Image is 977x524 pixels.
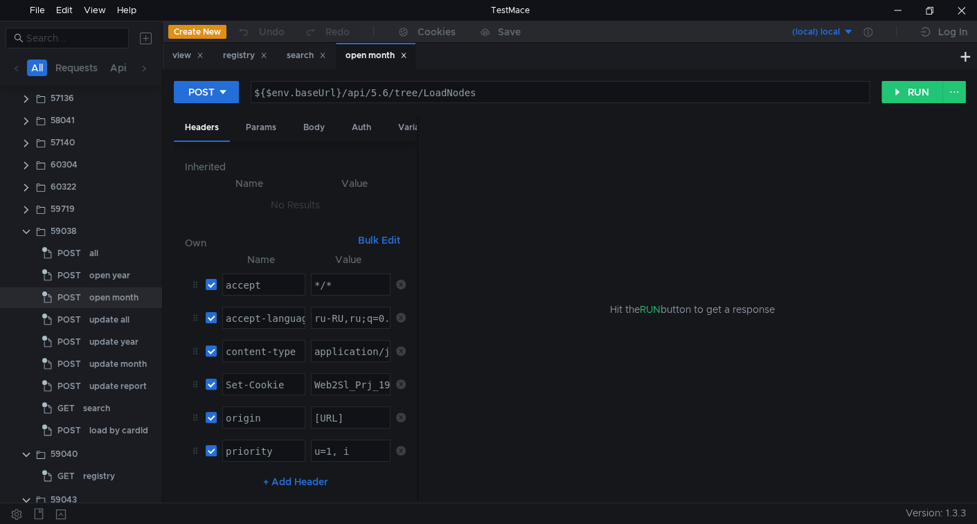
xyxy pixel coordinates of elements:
[226,344,296,359] div: content-type
[89,287,138,308] div: open month
[57,466,75,487] span: GET
[57,354,81,374] span: POST
[259,24,285,40] div: Undo
[271,199,320,211] nz-embed-empty: No Results
[498,27,521,37] div: Save
[341,115,382,141] div: Auth
[305,251,391,268] th: Value
[346,48,407,63] div: open month
[83,398,110,419] div: search
[418,24,456,40] div: Cookies
[640,303,661,316] span: RUN
[57,376,81,397] span: POST
[314,311,519,326] div: ru-RU,ru;q=0.9,en-US;q=0.8,en;q=0.7
[217,251,305,268] th: Name
[51,110,75,131] div: 58041
[881,81,943,103] button: RUN
[89,376,147,397] div: update report
[226,410,261,426] div: origin
[89,243,98,264] div: all
[938,24,967,40] div: Log In
[314,444,350,459] div: u=1, i
[57,398,75,419] span: GET
[610,302,775,317] span: Hit the button to get a response
[235,115,287,141] div: Params
[51,88,74,109] div: 57136
[792,26,840,39] div: (local) local
[83,466,115,487] div: registry
[57,287,81,308] span: POST
[51,444,78,464] div: 59040
[57,420,81,441] span: POST
[51,154,78,175] div: 60304
[314,344,408,359] div: application/json
[51,177,76,197] div: 60322
[387,115,447,141] div: Variables
[223,48,267,63] div: registry
[226,311,313,326] div: accept-language
[51,60,102,76] button: Requests
[89,309,129,330] div: update all
[57,243,81,264] span: POST
[352,232,406,249] button: Bulk Edit
[89,332,138,352] div: update year
[172,48,204,63] div: view
[89,354,147,374] div: update month
[226,278,261,293] div: accept
[89,265,130,286] div: open year
[314,377,676,392] div: Web2Sl_Prj_193fe1c2-f8c8-4b8b-8e45-1a71c95eeb9b=gw6ousqtvak100
[254,85,476,100] div: ${$env.baseUrl}/api/5.6/tree/LoadNodes
[57,332,81,352] span: POST
[51,132,75,153] div: 57140
[196,175,303,192] th: Name
[294,21,359,42] button: Redo
[758,21,854,43] button: (local) local
[287,48,326,63] div: search
[226,21,294,42] button: Undo
[51,221,76,242] div: 59038
[258,473,334,490] button: + Add Header
[89,420,148,441] div: load by cardId
[174,81,239,103] button: POST
[188,84,215,100] div: POST
[51,199,75,219] div: 59719
[226,377,284,392] div: Set-Cookie
[174,115,230,142] div: Headers
[57,309,81,330] span: POST
[226,444,272,459] div: priority
[57,265,81,286] span: POST
[51,489,77,510] div: 59043
[906,503,966,523] span: Version: 1.3.3
[185,159,406,175] h6: Inherited
[26,30,120,46] input: Search...
[314,410,343,426] div: [URL]
[168,25,226,39] button: Create New
[27,60,47,76] button: All
[325,24,350,40] div: Redo
[303,175,406,192] th: Value
[106,60,131,76] button: Api
[292,115,336,141] div: Body
[185,235,352,251] h6: Own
